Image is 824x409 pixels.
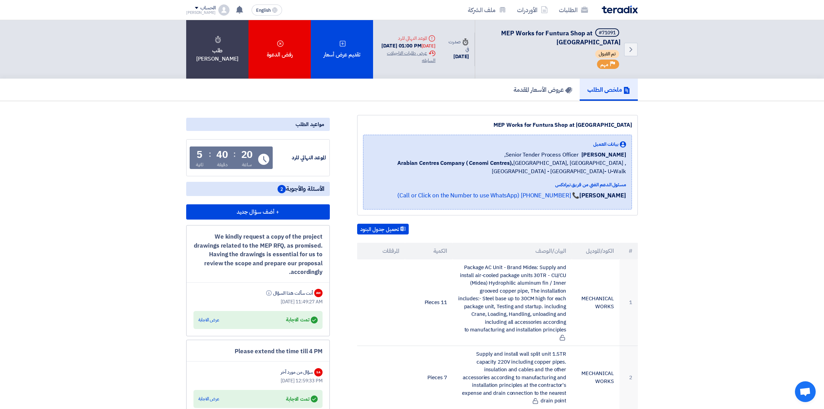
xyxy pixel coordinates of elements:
[241,150,253,160] div: 20
[216,150,228,160] div: 40
[193,347,323,356] div: Please extend the time till 4 PM
[186,204,330,220] button: + أضف سؤال جديد
[397,159,513,167] b: Arabian Centres Company ( Cenomi Centres),
[193,298,323,305] div: [DATE] 11:49:27 AM
[369,181,626,188] div: مسئول الدعم الفني من فريق تيرادكس
[405,243,453,259] th: الكمية
[572,243,619,259] th: الكود/الموديل
[462,2,511,18] a: ملف الشركة
[397,191,579,200] a: 📞 [PHONE_NUMBER] (Call or Click on the Number to use WhatsApp)
[217,161,228,168] div: دقيقة
[242,161,252,168] div: ساعة
[453,243,572,259] th: البيان/الوصف
[256,8,271,13] span: English
[314,289,323,297] div: AW
[483,28,621,46] h5: MEP Works for Funtura Shop at Al-Ahsa Mall
[248,20,311,79] div: رفض الدعوة
[363,121,632,129] div: MEP Works for Funtura Shop at [GEOGRAPHIC_DATA]
[186,11,216,15] div: [PERSON_NAME]
[506,79,580,101] a: عروض الأسعار المقدمة
[286,315,318,325] div: تمت الاجابة
[286,394,318,404] div: تمت الاجابة
[379,42,435,50] div: [DATE] 01:00 PM
[265,290,313,297] div: أنت سألت هذا السؤال
[193,377,323,384] div: [DATE] 12:59:33 PM
[311,20,373,79] div: تقديم عرض أسعار
[511,2,553,18] a: الأوردرات
[572,259,619,346] td: MECHANICAL WORKS
[504,151,579,159] span: Senior Tender Process Officer,
[553,2,594,18] a: الطلبات
[200,5,215,11] div: الحساب
[619,259,638,346] td: 1
[278,185,286,193] span: 2
[196,161,204,168] div: ثانية
[422,43,435,50] div: [DATE]
[579,191,626,200] strong: [PERSON_NAME]
[278,185,324,193] span: الأسئلة والأجوبة
[281,368,313,376] div: سؤال من مورد آخر
[453,259,572,346] td: Package AC Unit - Brand Midea: Supply and install air-cooled package units 30TR - CU/CU (Midea) H...
[602,6,638,14] img: Teradix logo
[514,86,572,94] h5: عروض الأسعار المقدمة
[405,259,453,346] td: 11 Pieces
[446,38,469,53] div: صدرت في
[587,86,630,94] h5: ملخص الطلب
[369,159,626,176] span: [GEOGRAPHIC_DATA], [GEOGRAPHIC_DATA] ,[GEOGRAPHIC_DATA] - [GEOGRAPHIC_DATA]- U-Walk
[379,50,435,64] div: عرض طلبات التاجيلات السابقه
[357,224,409,235] button: تحميل جدول البنود
[198,395,219,402] div: عرض الاجابة
[593,141,618,148] span: بيانات العميل
[252,5,282,16] button: English
[600,61,608,68] span: مهم
[357,243,405,259] th: المرفقات
[581,151,626,159] span: [PERSON_NAME]
[197,150,202,160] div: 5
[314,368,323,376] div: SA
[619,243,638,259] th: #
[599,30,616,35] div: #71091
[193,232,323,277] div: We kindly request a copy of the project drawings related to the MEP RFQ, as promised. Having the ...
[580,79,638,101] a: ملخص الطلب
[186,20,248,79] div: طلب [PERSON_NAME]
[218,5,229,16] img: profile_test.png
[379,35,435,42] div: الموعد النهائي للرد
[209,148,211,160] div: :
[186,118,330,131] div: مواعيد الطلب
[595,50,619,58] span: تم القبول
[198,317,219,323] div: عرض الاجابة
[446,53,469,61] div: [DATE]
[501,28,621,47] span: MEP Works for Funtura Shop at [GEOGRAPHIC_DATA]
[795,381,816,402] a: Open chat
[233,148,236,160] div: :
[274,154,326,162] div: الموعد النهائي للرد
